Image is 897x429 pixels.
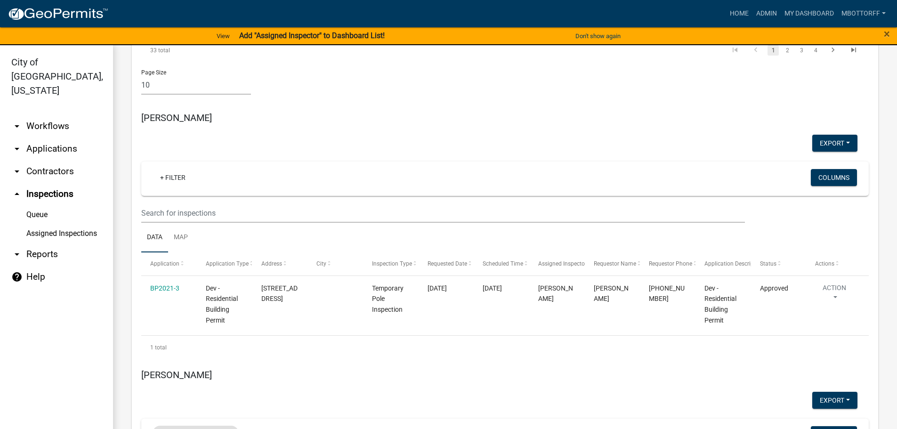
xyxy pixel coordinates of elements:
span: Application Type [206,260,249,267]
a: Admin [752,5,781,23]
a: go to previous page [747,45,765,56]
button: Don't show again [572,28,624,44]
a: BP2021-3 [150,284,179,292]
button: Export [812,135,857,152]
span: 317-798-8733 [649,284,685,303]
li: page 1 [766,42,780,58]
datatable-header-cell: Application Description [695,252,751,275]
span: Requestor Name [594,260,636,267]
a: go to next page [824,45,842,56]
span: Application Description [704,260,764,267]
span: Barry [594,284,629,303]
span: Dev - Residential Building Permit [206,284,238,324]
a: Home [726,5,752,23]
span: Requestor Phone [649,260,692,267]
datatable-header-cell: Address [252,252,307,275]
datatable-header-cell: Application Type [197,252,252,275]
input: Search for inspections [141,203,745,223]
span: Scheduled Time [483,260,523,267]
a: Map [168,223,194,253]
datatable-header-cell: Scheduled Time [474,252,529,275]
a: go to first page [726,45,744,56]
button: Columns [811,169,857,186]
i: arrow_drop_down [11,143,23,154]
a: Mbottorff [838,5,889,23]
a: 2 [782,45,793,56]
a: + Filter [153,169,193,186]
a: View [213,28,234,44]
span: × [884,27,890,40]
strong: Add "Assigned Inspector" to Dashboard List! [239,31,385,40]
a: 1 [768,45,779,56]
div: 1 total [141,336,869,359]
i: arrow_drop_down [11,166,23,177]
datatable-header-cell: Assigned Inspector [529,252,585,275]
span: 208 RIVERSIDE DRIVE, WEST [261,284,298,303]
div: 33 total [141,39,285,62]
span: Assigned Inspector [538,260,587,267]
a: Data [141,223,168,253]
span: Actions [815,260,834,267]
datatable-header-cell: Application [141,252,197,275]
span: Chad Reischl [538,284,573,303]
span: City [316,260,326,267]
span: Requested Date [428,260,467,267]
datatable-header-cell: Requestor Phone [640,252,695,275]
a: 3 [796,45,807,56]
i: help [11,271,23,283]
a: go to last page [845,45,863,56]
button: Close [884,28,890,40]
li: page 2 [780,42,794,58]
i: arrow_drop_up [11,188,23,200]
span: Approved [760,284,788,292]
span: Temporary Pole Inspection [372,284,404,314]
span: Address [261,260,282,267]
li: page 4 [808,42,823,58]
h5: [PERSON_NAME] [141,112,869,123]
button: Action [815,283,854,307]
datatable-header-cell: City [307,252,363,275]
button: Export [812,392,857,409]
datatable-header-cell: Requested Date [418,252,474,275]
span: Inspection Type [372,260,412,267]
a: 4 [810,45,821,56]
span: Status [760,260,776,267]
h5: [PERSON_NAME] [141,369,869,380]
datatable-header-cell: Actions [806,252,862,275]
span: 12/24/2021 [428,284,447,292]
span: Application [150,260,179,267]
i: arrow_drop_down [11,121,23,132]
datatable-header-cell: Status [751,252,807,275]
i: arrow_drop_down [11,249,23,260]
div: [DATE] [483,283,520,294]
datatable-header-cell: Inspection Type [363,252,419,275]
a: My Dashboard [781,5,838,23]
span: Dev - Residential Building Permit [704,284,736,324]
li: page 3 [794,42,808,58]
datatable-header-cell: Requestor Name [585,252,640,275]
